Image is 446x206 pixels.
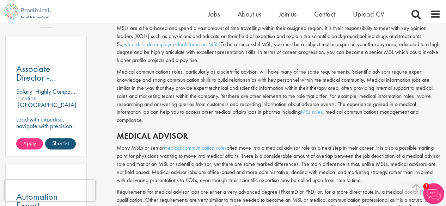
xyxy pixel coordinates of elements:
[23,139,36,147] span: Apply
[16,64,76,82] a: Associate Director - Regulatory Affairs Consultant
[164,144,227,151] a: medical communication roles
[238,10,261,19] a: About us
[124,40,221,48] a: what skills do employers look for in an MSL?
[301,108,323,116] a: MSL roles
[16,138,43,149] a: Apply
[423,183,444,204] img: Chatbot
[117,24,441,64] p: MSLs are a field-based and spend a vast amount of time travelling within their assigned region. I...
[16,116,76,169] p: Lead with expertise, navigate with precision - we're hiring an Associate Director to shape regula...
[16,87,32,95] span: Salary
[353,10,384,19] a: Upload CV
[208,10,220,19] a: Jobs
[45,138,76,149] a: Shortlist
[16,101,78,116] p: [GEOGRAPHIC_DATA], [GEOGRAPHIC_DATA]
[117,68,441,124] p: Medical communications roles, particularly as a scientific advisor, will have many of the same re...
[5,180,95,201] iframe: reCAPTCHA
[35,87,82,95] p: Highly Competitive
[423,183,429,189] span: 1
[117,131,441,141] h2: Medical advisor
[16,94,38,102] span: Location:
[314,10,335,19] a: Contact
[117,144,441,184] p: Many MSLs or senior often move into a medical advisor role as a next step in their career. It is ...
[279,10,297,19] a: Join us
